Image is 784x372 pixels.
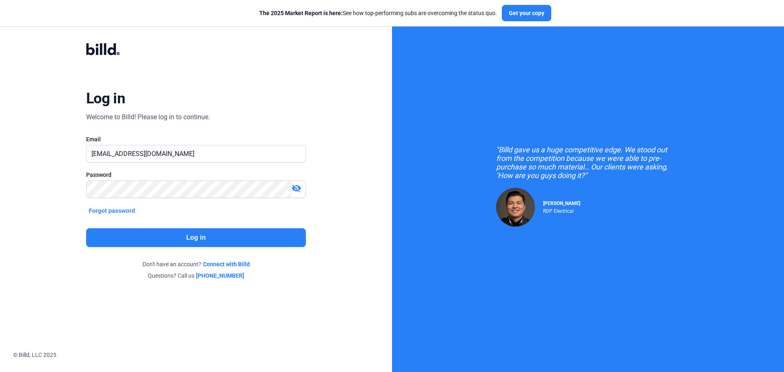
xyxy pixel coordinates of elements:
[86,171,306,179] div: Password
[259,10,343,16] span: The 2025 Market Report is here:
[543,200,580,206] span: [PERSON_NAME]
[86,228,306,247] button: Log in
[86,272,306,280] div: Questions? Call us
[496,188,535,227] img: Raul Pacheco
[496,145,680,180] div: "Billd gave us a huge competitive edge. We stood out from the competition because we were able to...
[502,5,551,21] button: Get your copy
[86,89,125,107] div: Log in
[203,260,250,268] a: Connect with Billd
[86,135,306,143] div: Email
[196,272,244,280] a: [PHONE_NUMBER]
[86,206,138,215] button: Forgot password
[543,206,580,214] div: RDP Electrical
[86,260,306,268] div: Don't have an account?
[292,183,301,193] mat-icon: visibility_off
[259,9,497,17] div: See how top-performing subs are overcoming the status quo.
[86,112,210,122] div: Welcome to Billd! Please log in to continue.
